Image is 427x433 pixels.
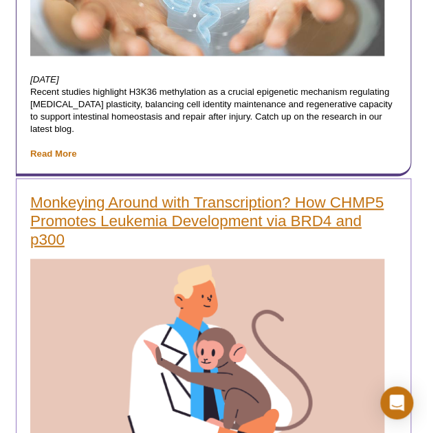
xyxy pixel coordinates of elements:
[380,386,413,419] div: Open Intercom Messenger
[30,148,76,158] a: Read More
[30,192,397,248] a: Monkeying Around with Transcription? How CHMP5 Promotes Leukemia Development via BRD4 and p300
[30,74,59,84] em: [DATE]
[30,73,397,159] p: Recent studies highlight H3K36 methylation as a crucial epigenetic mechanism regulating [MEDICAL_...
